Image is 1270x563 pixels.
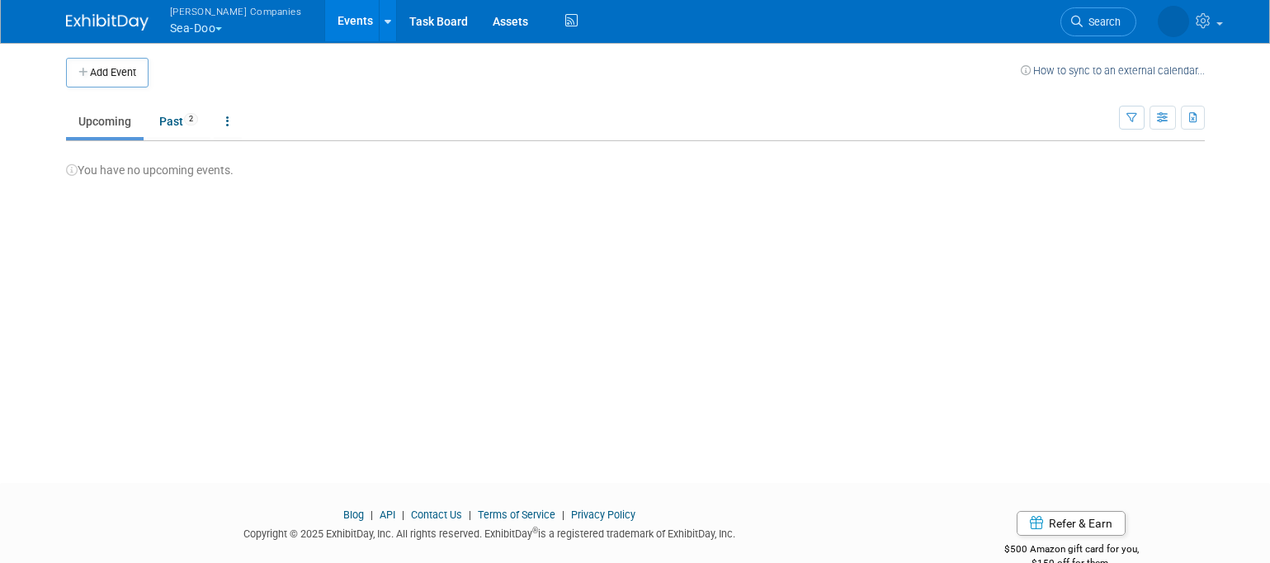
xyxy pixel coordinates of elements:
[66,523,914,542] div: Copyright © 2025 ExhibitDay, Inc. All rights reserved. ExhibitDay is a registered trademark of Ex...
[1060,7,1136,36] a: Search
[184,113,198,125] span: 2
[1017,511,1126,536] a: Refer & Earn
[571,509,635,521] a: Privacy Policy
[66,163,234,177] span: You have no upcoming events.
[1021,64,1205,77] a: How to sync to an external calendar...
[66,106,144,137] a: Upcoming
[532,526,538,535] sup: ®
[170,2,302,20] span: [PERSON_NAME] Companies
[558,509,569,521] span: |
[465,509,475,521] span: |
[411,509,462,521] a: Contact Us
[66,58,149,88] button: Add Event
[147,106,210,137] a: Past2
[66,14,149,31] img: ExhibitDay
[343,509,364,521] a: Blog
[1158,6,1189,37] img: Stephanie Johnson
[380,509,395,521] a: API
[1083,16,1121,28] span: Search
[398,509,408,521] span: |
[366,509,377,521] span: |
[478,509,555,521] a: Terms of Service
